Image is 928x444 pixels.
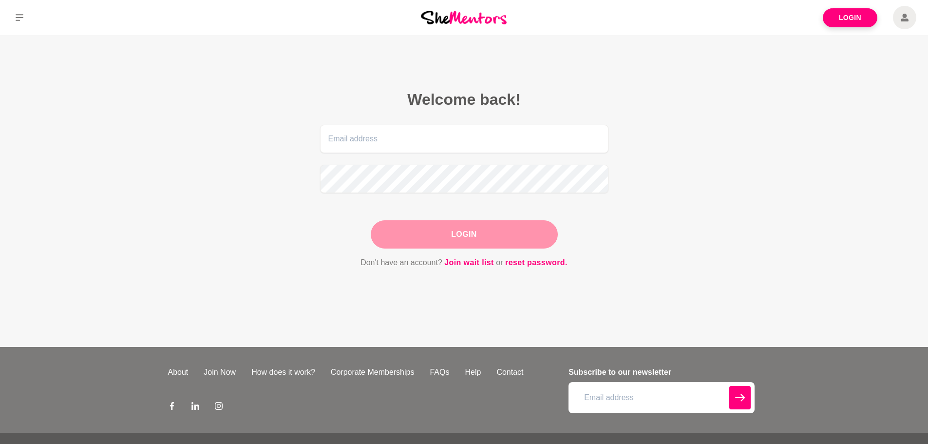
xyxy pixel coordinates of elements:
[320,90,608,109] h2: Welcome back!
[422,367,457,378] a: FAQs
[421,11,507,24] img: She Mentors Logo
[244,367,323,378] a: How does it work?
[191,402,199,413] a: LinkedIn
[505,256,568,269] a: reset password.
[215,402,223,413] a: Instagram
[320,125,608,153] input: Email address
[823,8,877,27] a: Login
[457,367,489,378] a: Help
[568,382,754,413] input: Email address
[320,256,608,269] p: Don't have an account? or
[323,367,422,378] a: Corporate Memberships
[160,367,196,378] a: About
[168,402,176,413] a: Facebook
[489,367,531,378] a: Contact
[444,256,494,269] a: Join wait list
[196,367,244,378] a: Join Now
[568,367,754,378] h4: Subscribe to our newsletter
